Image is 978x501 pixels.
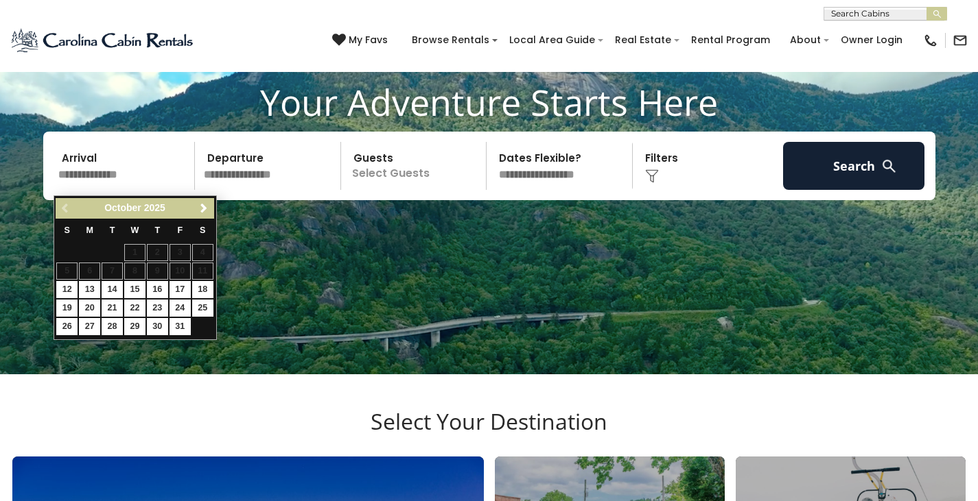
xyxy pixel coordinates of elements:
a: 16 [147,281,168,298]
a: 20 [79,300,100,317]
a: Real Estate [608,29,678,51]
a: Browse Rentals [405,29,496,51]
a: 30 [147,318,168,335]
img: Blue-2.png [10,27,196,54]
span: October [104,202,141,213]
a: Next [196,200,213,217]
button: Search [783,142,925,190]
a: 28 [102,318,123,335]
img: search-regular-white.png [881,158,898,175]
a: 18 [192,281,213,298]
a: Local Area Guide [502,29,602,51]
a: 26 [56,318,78,335]
a: 19 [56,300,78,317]
img: filter--v1.png [645,169,659,183]
img: mail-regular-black.png [953,33,968,48]
h1: Your Adventure Starts Here [10,81,968,123]
a: 25 [192,300,213,317]
img: phone-regular-black.png [923,33,938,48]
a: 24 [170,300,191,317]
a: 12 [56,281,78,298]
a: 29 [124,318,145,335]
a: Rental Program [684,29,777,51]
a: 13 [79,281,100,298]
span: Sunday [65,225,70,235]
a: 22 [124,300,145,317]
span: Monday [86,225,93,235]
a: 31 [170,318,191,335]
a: Owner Login [834,29,909,51]
a: My Favs [332,33,391,48]
a: 17 [170,281,191,298]
span: Wednesday [131,225,139,235]
p: Select Guests [345,142,487,190]
a: 15 [124,281,145,298]
span: 2025 [144,202,165,213]
a: About [783,29,828,51]
a: 23 [147,300,168,317]
span: My Favs [349,33,388,47]
span: Tuesday [110,225,115,235]
a: 21 [102,300,123,317]
span: Thursday [155,225,161,235]
span: Saturday [200,225,205,235]
a: 27 [79,318,100,335]
h3: Select Your Destination [10,408,968,456]
span: Friday [177,225,183,235]
a: 14 [102,281,123,298]
span: Next [198,203,209,214]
